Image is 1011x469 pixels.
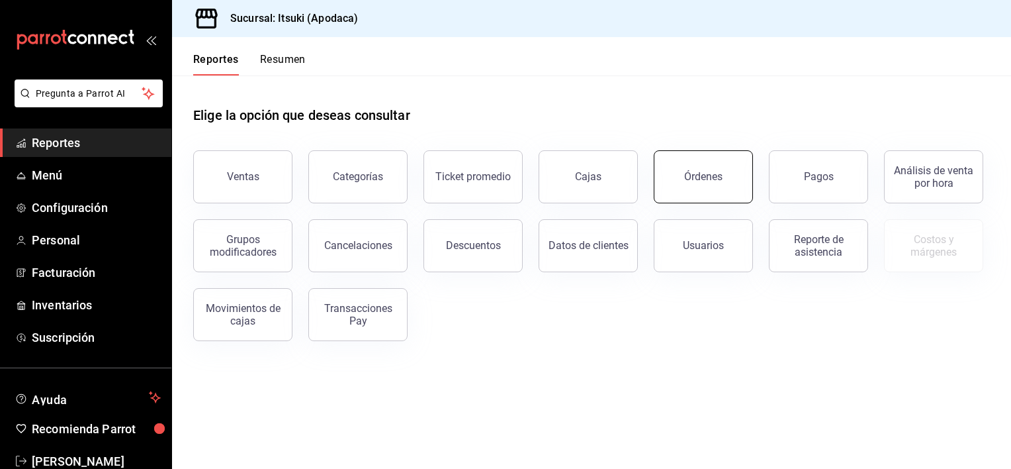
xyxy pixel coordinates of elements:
[684,170,723,183] div: Órdenes
[15,79,163,107] button: Pregunta a Parrot AI
[804,170,834,183] div: Pagos
[32,298,92,312] font: Inventarios
[202,302,284,327] div: Movimientos de cajas
[146,34,156,45] button: open_drawer_menu
[769,219,868,272] button: Reporte de asistencia
[32,201,108,215] font: Configuración
[36,87,142,101] span: Pregunta a Parrot AI
[32,454,124,468] font: [PERSON_NAME]
[893,233,975,258] div: Costos y márgenes
[193,53,306,76] div: Pestañas de navegación
[202,233,284,258] div: Grupos modificadores
[220,11,358,26] h3: Sucursal: Itsuki (Apodaca)
[539,150,638,203] a: Cajas
[32,233,80,247] font: Personal
[193,150,292,203] button: Ventas
[423,150,523,203] button: Ticket promedio
[32,266,95,280] font: Facturación
[893,164,975,189] div: Análisis de venta por hora
[317,302,399,327] div: Transacciones Pay
[308,288,408,341] button: Transacciones Pay
[884,150,983,203] button: Análisis de venta por hora
[654,150,753,203] button: Órdenes
[193,288,292,341] button: Movimientos de cajas
[32,422,136,436] font: Recomienda Parrot
[654,219,753,272] button: Usuarios
[260,53,306,76] button: Resumen
[32,331,95,344] font: Suscripción
[308,150,408,203] button: Categorías
[193,105,410,125] h1: Elige la opción que deseas consultar
[539,219,638,272] button: Datos de clientes
[769,150,868,203] button: Pagos
[333,170,383,183] div: Categorías
[32,136,80,150] font: Reportes
[423,219,523,272] button: Descuentos
[227,170,259,183] div: Ventas
[9,96,163,110] a: Pregunta a Parrot AI
[32,390,144,405] span: Ayuda
[549,239,629,252] div: Datos de clientes
[193,53,239,66] font: Reportes
[193,219,292,272] button: Grupos modificadores
[435,170,511,183] div: Ticket promedio
[324,239,392,252] div: Cancelaciones
[575,169,602,185] div: Cajas
[32,168,63,182] font: Menú
[884,219,983,272] button: Contrata inventarios para ver este reporte
[777,233,859,258] div: Reporte de asistencia
[446,239,501,252] div: Descuentos
[308,219,408,272] button: Cancelaciones
[683,239,724,252] div: Usuarios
